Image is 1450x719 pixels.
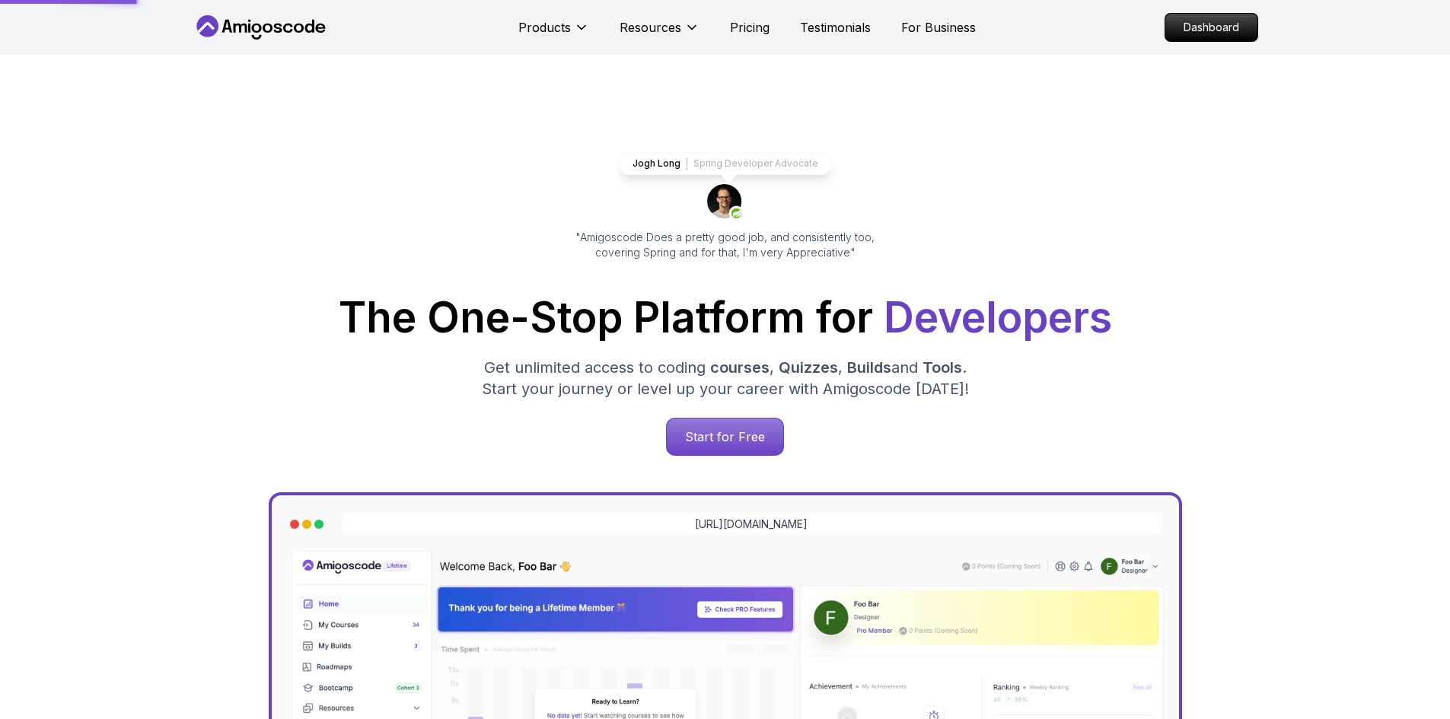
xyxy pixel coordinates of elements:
a: Dashboard [1165,13,1258,42]
p: Jogh Long [633,157,680,170]
a: Pricing [730,18,770,37]
p: "Amigoscode Does a pretty good job, and consistently too, covering Spring and for that, I'm very ... [555,230,896,260]
a: For Business [901,18,976,37]
span: courses [710,358,770,377]
span: Developers [884,292,1112,342]
button: Products [518,18,589,49]
button: Resources [620,18,700,49]
p: Resources [620,18,681,37]
p: Products [518,18,571,37]
a: Start for Free [666,418,784,456]
h1: The One-Stop Platform for [205,297,1246,339]
span: Builds [847,358,891,377]
iframe: chat widget [1356,624,1450,696]
a: Testimonials [800,18,871,37]
p: Dashboard [1165,14,1257,41]
p: Start for Free [667,418,783,455]
p: Spring Developer Advocate [693,157,818,170]
span: Tools [923,358,962,377]
span: Quizzes [779,358,838,377]
a: [URL][DOMAIN_NAME] [695,517,808,532]
img: josh long [707,184,744,221]
p: Get unlimited access to coding , , and . Start your journey or level up your career with Amigosco... [470,357,981,399]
